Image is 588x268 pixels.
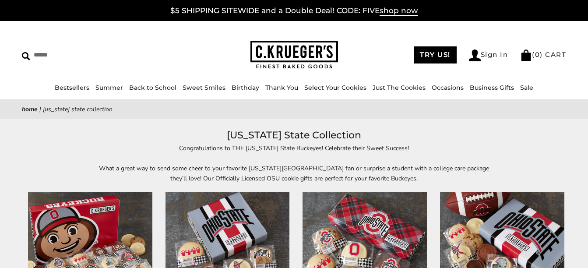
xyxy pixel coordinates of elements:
[380,6,418,16] span: shop now
[432,84,464,92] a: Occasions
[520,84,533,92] a: Sale
[22,52,30,60] img: Search
[520,50,566,59] a: (0) CART
[250,41,338,69] img: C.KRUEGER'S
[414,46,457,63] a: TRY US!
[373,84,426,92] a: Just The Cookies
[22,104,566,114] nav: breadcrumbs
[232,84,259,92] a: Birthday
[43,105,113,113] span: [US_STATE] State Collection
[39,105,41,113] span: |
[35,127,553,143] h1: [US_STATE] State Collection
[535,50,540,59] span: 0
[95,84,123,92] a: Summer
[469,49,481,61] img: Account
[93,143,496,153] p: Congratulations to THE [US_STATE] State Buckeyes! Celebrate their Sweet Success!
[470,84,514,92] a: Business Gifts
[170,6,418,16] a: $5 SHIPPING SITEWIDE and a Double Deal! CODE: FIVEshop now
[93,163,496,183] p: What a great way to send some cheer to your favorite [US_STATE][GEOGRAPHIC_DATA] fan or surprise ...
[183,84,225,92] a: Sweet Smiles
[520,49,532,61] img: Bag
[469,49,508,61] a: Sign In
[129,84,176,92] a: Back to School
[304,84,366,92] a: Select Your Cookies
[22,105,38,113] a: Home
[22,48,148,62] input: Search
[265,84,298,92] a: Thank You
[55,84,89,92] a: Bestsellers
